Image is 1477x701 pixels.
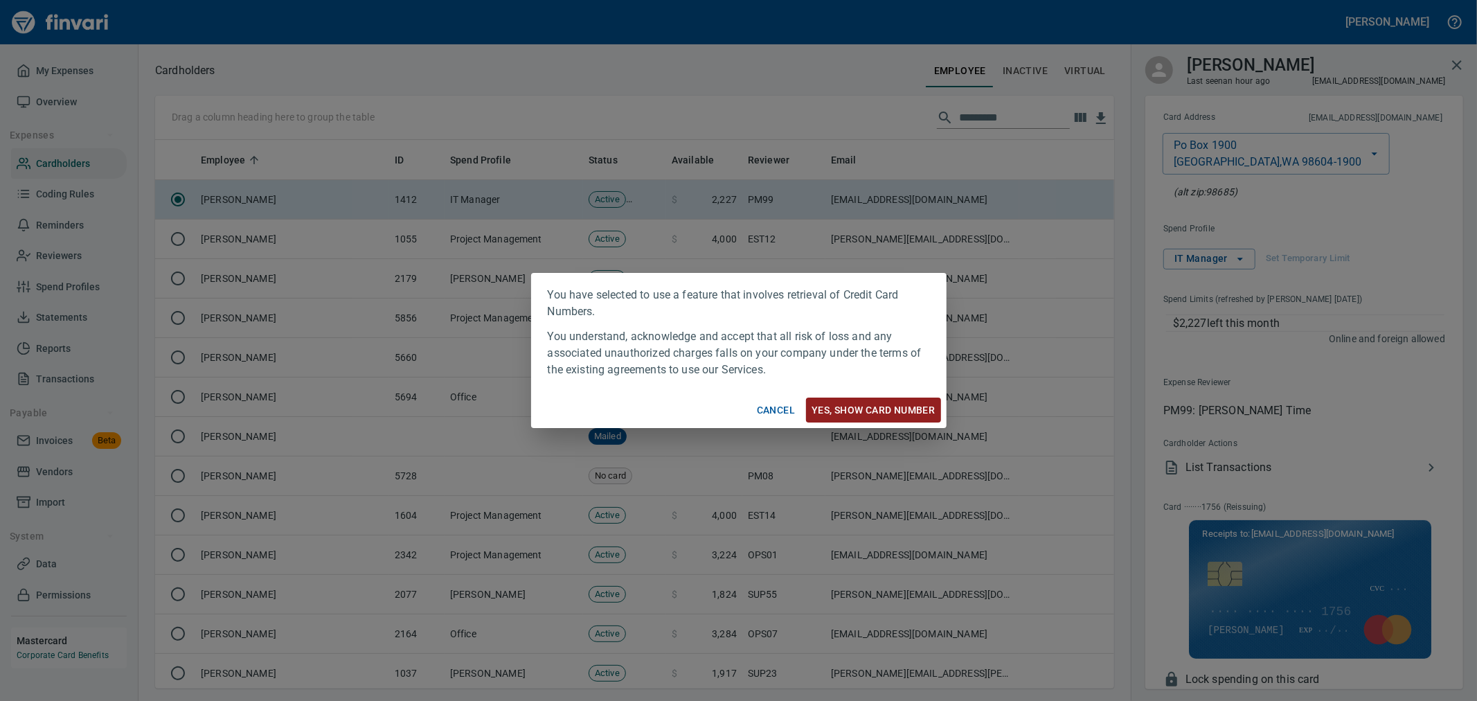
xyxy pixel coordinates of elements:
span: Cancel [757,402,795,419]
p: You have selected to use a feature that involves retrieval of Credit Card Numbers. [548,287,930,320]
p: You understand, acknowledge and accept that all risk of loss and any associated unauthorized char... [548,328,930,378]
button: Yes, Show card number [806,398,940,423]
button: Cancel [751,398,800,423]
span: Yes, Show card number [812,402,935,419]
